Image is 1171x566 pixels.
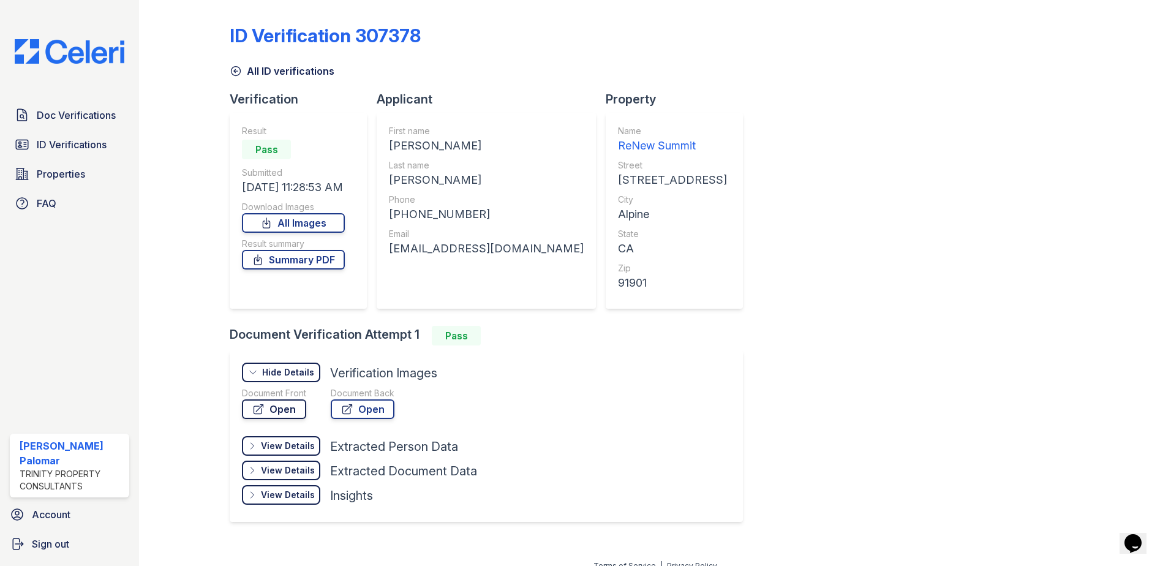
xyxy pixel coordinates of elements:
[618,206,727,223] div: Alpine
[618,137,727,154] div: ReNew Summit
[330,462,477,480] div: Extracted Document Data
[261,489,315,501] div: View Details
[330,364,437,382] div: Verification Images
[262,366,314,379] div: Hide Details
[242,399,306,419] a: Open
[330,487,373,504] div: Insights
[32,507,70,522] span: Account
[261,464,315,477] div: View Details
[389,137,584,154] div: [PERSON_NAME]
[330,438,458,455] div: Extracted Person Data
[618,159,727,172] div: Street
[242,125,345,137] div: Result
[5,532,134,556] a: Sign out
[5,39,134,64] img: CE_Logo_Blue-a8612792a0a2168367f1c8372b55b34899dd931a85d93a1a3d3e32e68fde9ad4.png
[230,326,753,345] div: Document Verification Attempt 1
[10,162,129,186] a: Properties
[389,240,584,257] div: [EMAIL_ADDRESS][DOMAIN_NAME]
[618,125,727,137] div: Name
[20,468,124,492] div: Trinity Property Consultants
[37,137,107,152] span: ID Verifications
[242,140,291,159] div: Pass
[37,196,56,211] span: FAQ
[618,240,727,257] div: CA
[242,250,345,270] a: Summary PDF
[389,228,584,240] div: Email
[230,25,421,47] div: ID Verification 307378
[618,274,727,292] div: 91901
[389,206,584,223] div: [PHONE_NUMBER]
[331,399,394,419] a: Open
[261,440,315,452] div: View Details
[242,213,345,233] a: All Images
[618,262,727,274] div: Zip
[37,167,85,181] span: Properties
[242,387,306,399] div: Document Front
[1120,517,1159,554] iframe: chat widget
[242,201,345,213] div: Download Images
[618,125,727,154] a: Name ReNew Summit
[10,132,129,157] a: ID Verifications
[230,91,377,108] div: Verification
[377,91,606,108] div: Applicant
[389,125,584,137] div: First name
[606,91,753,108] div: Property
[432,326,481,345] div: Pass
[618,228,727,240] div: State
[242,238,345,250] div: Result summary
[32,537,69,551] span: Sign out
[242,167,345,179] div: Submitted
[37,108,116,123] span: Doc Verifications
[331,387,394,399] div: Document Back
[10,103,129,127] a: Doc Verifications
[242,179,345,196] div: [DATE] 11:28:53 AM
[618,172,727,189] div: [STREET_ADDRESS]
[618,194,727,206] div: City
[389,159,584,172] div: Last name
[20,439,124,468] div: [PERSON_NAME] Palomar
[10,191,129,216] a: FAQ
[5,502,134,527] a: Account
[389,194,584,206] div: Phone
[230,64,334,78] a: All ID verifications
[389,172,584,189] div: [PERSON_NAME]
